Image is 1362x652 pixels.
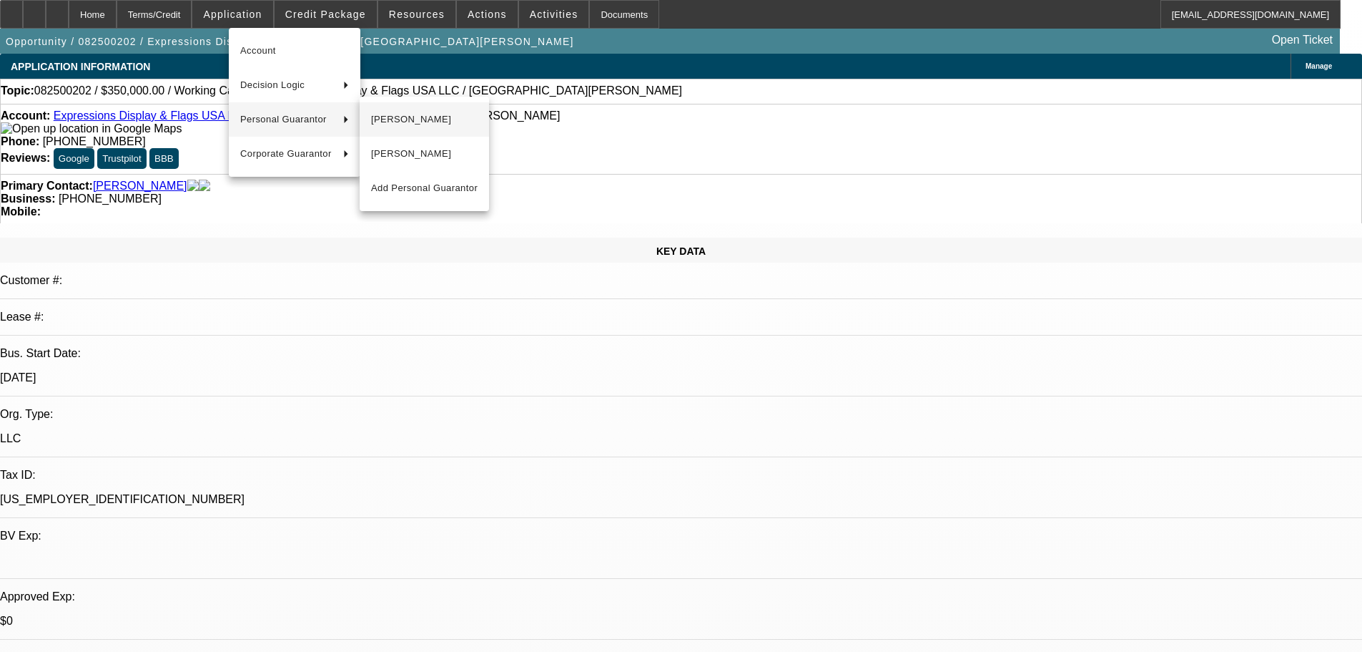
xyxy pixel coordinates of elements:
span: Account [240,42,349,59]
span: [PERSON_NAME] [371,111,478,128]
span: Personal Guarantor [240,111,332,128]
span: [PERSON_NAME] [371,145,478,162]
span: Add Personal Guarantor [371,180,478,197]
span: Corporate Guarantor [240,145,332,162]
span: Decision Logic [240,77,332,94]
